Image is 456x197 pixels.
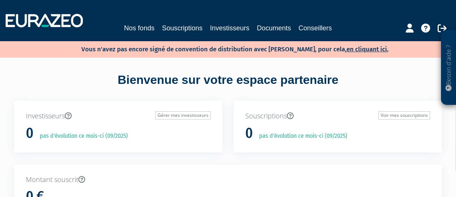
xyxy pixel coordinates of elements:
p: pas d'évolution ce mois-ci (09/2025) [254,132,347,140]
p: Investisseurs [26,111,211,121]
p: Besoin d'aide ? [444,34,453,101]
p: Montant souscrit [26,175,430,185]
a: Souscriptions [162,23,202,33]
a: Investisseurs [210,23,249,33]
div: Bienvenue sur votre espace partenaire [9,72,447,101]
a: Nos fonds [124,23,154,33]
a: Documents [257,23,291,33]
a: Conseillers [298,23,332,33]
h1: 0 [245,125,253,141]
a: Gérer mes investisseurs [155,111,211,119]
a: Voir mes souscriptions [378,111,430,119]
img: 1732889491-logotype_eurazeo_blanc_rvb.png [6,14,83,27]
p: Souscriptions [245,111,430,121]
p: pas d'évolution ce mois-ci (09/2025) [34,132,128,140]
h1: 0 [26,125,33,141]
p: Vous n'avez pas encore signé de convention de distribution avec [PERSON_NAME], pour cela, [60,43,388,54]
a: en cliquant ici. [346,45,388,53]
